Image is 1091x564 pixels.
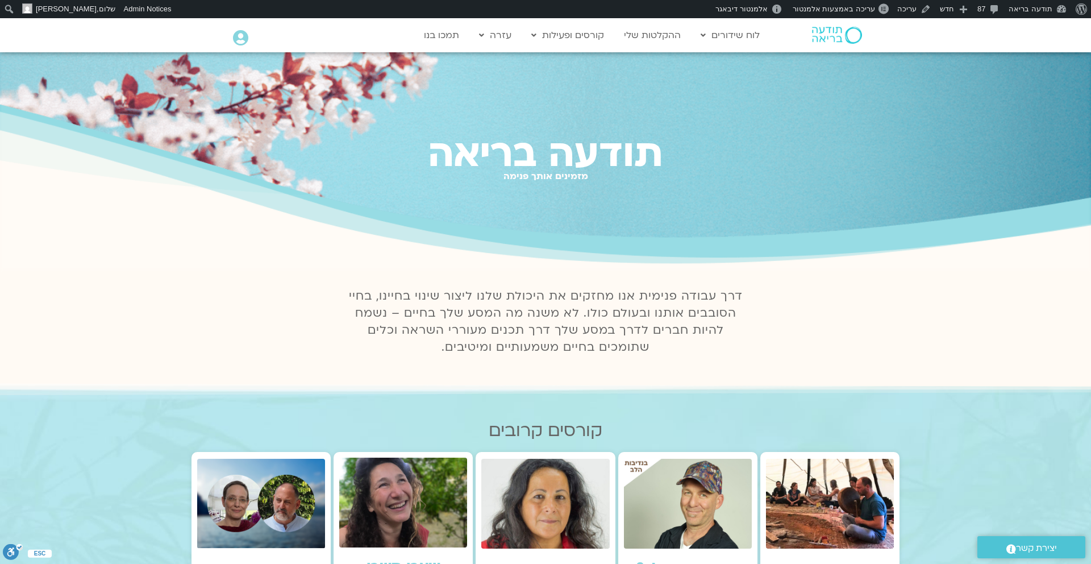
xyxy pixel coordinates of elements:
a: ההקלטות שלי [618,24,686,46]
h2: קורסים קרובים [191,421,900,441]
a: עזרה [473,24,517,46]
img: תודעה בריאה [812,27,862,44]
span: יצירת קשר [1016,541,1057,556]
span: עריכה באמצעות אלמנטור [793,5,875,13]
a: תמכו בנו [418,24,465,46]
p: דרך עבודה פנימית אנו מחזקים את היכולת שלנו ליצור שינוי בחיינו, בחיי הסובבים אותנו ובעולם כולו. לא... [342,288,749,356]
a: יצירת קשר [977,536,1085,558]
a: לוח שידורים [695,24,765,46]
a: קורסים ופעילות [526,24,610,46]
span: [PERSON_NAME] [36,5,97,13]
